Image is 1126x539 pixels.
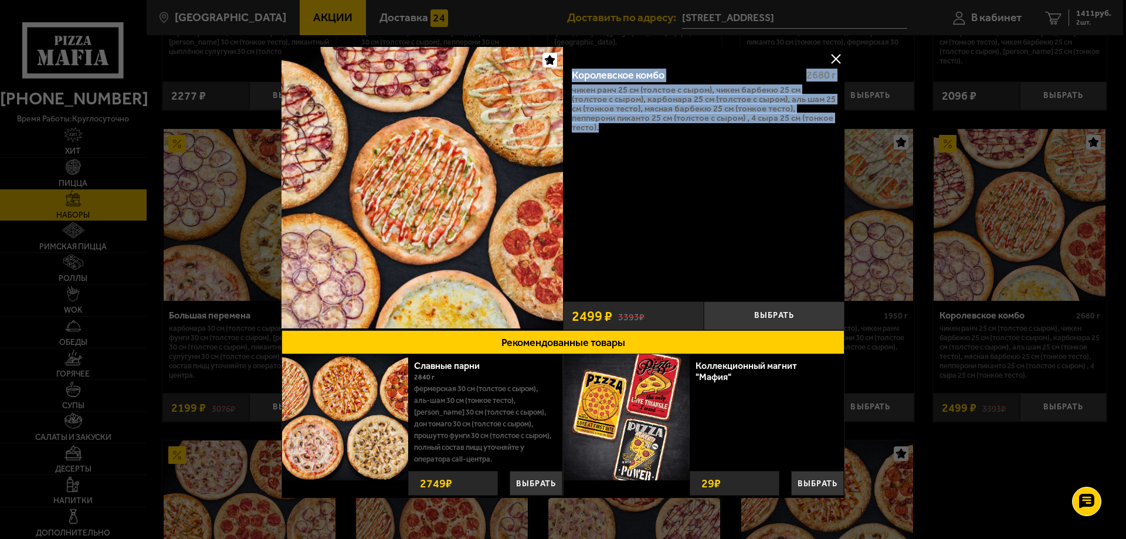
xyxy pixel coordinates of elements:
span: 2499 ₽ [572,309,612,323]
button: Рекомендованные товары [281,330,844,354]
strong: 29 ₽ [698,472,724,495]
button: Выбрать [791,471,844,496]
s: 3393 ₽ [618,310,645,322]
p: Чикен Ранч 25 см (толстое с сыром), Чикен Барбекю 25 см (толстое с сыром), Карбонара 25 см (толст... [572,85,836,132]
strong: 2749 ₽ [417,472,455,495]
span: 2680 г [806,69,836,82]
a: Коллекционный магнит "Мафия" [696,360,797,382]
a: Славные парни [414,360,491,371]
img: Королевское комбо [281,47,563,328]
div: Королевское комбо [572,69,796,82]
span: 2840 г [414,373,435,381]
button: Выбрать [510,471,562,496]
a: Королевское комбо [281,47,563,330]
p: Фермерская 30 см (толстое с сыром), Аль-Шам 30 см (тонкое тесто), [PERSON_NAME] 30 см (толстое с ... [414,383,554,465]
button: Выбрать [704,301,844,330]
